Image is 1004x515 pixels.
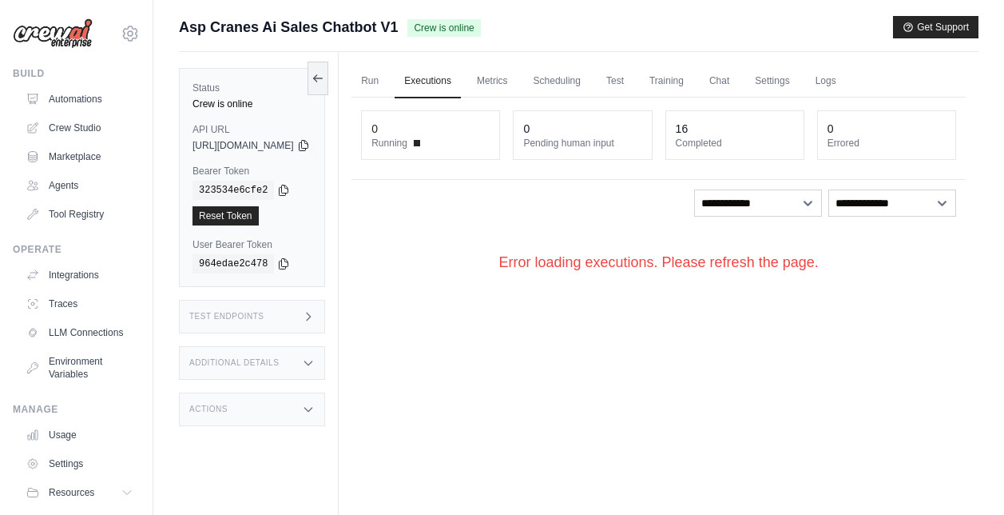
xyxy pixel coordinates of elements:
[13,67,140,80] div: Build
[827,137,946,150] dt: Errored
[524,65,590,98] a: Scheduling
[640,65,693,98] a: Training
[192,139,294,152] span: [URL][DOMAIN_NAME]
[19,320,140,345] a: LLM Connections
[189,358,279,368] h3: Additional Details
[893,16,978,38] button: Get Support
[19,144,140,170] a: Marketplace
[700,65,739,98] a: Chat
[19,291,140,317] a: Traces
[806,65,846,98] a: Logs
[189,405,228,414] h3: Actions
[192,98,312,110] div: Crew is online
[19,349,140,387] a: Environment Variables
[192,82,312,94] label: Status
[179,16,398,38] span: Asp Cranes Ai Sales Chatbot V1
[189,312,264,321] h3: Test Endpoints
[827,121,834,137] div: 0
[19,480,140,505] button: Resources
[19,262,140,288] a: Integrations
[192,254,274,273] code: 964edae2c478
[745,65,799,98] a: Settings
[19,173,140,198] a: Agents
[19,451,140,477] a: Settings
[49,486,94,499] span: Resources
[19,115,140,141] a: Crew Studio
[371,121,378,137] div: 0
[192,206,259,226] a: Reset Token
[13,243,140,256] div: Operate
[395,65,461,98] a: Executions
[351,65,388,98] a: Run
[523,121,530,137] div: 0
[19,422,140,448] a: Usage
[192,181,274,200] code: 323534e6cfe2
[13,18,93,49] img: Logo
[192,165,312,178] label: Bearer Token
[371,137,407,150] span: Running
[676,121,689,137] div: 16
[523,137,641,150] dt: Pending human input
[351,226,966,299] div: Error loading executions. Please refresh the page.
[676,137,794,150] dt: Completed
[192,123,312,136] label: API URL
[467,65,518,98] a: Metrics
[19,86,140,112] a: Automations
[597,65,633,98] a: Test
[13,403,140,416] div: Manage
[192,238,312,251] label: User Bearer Token
[407,19,480,37] span: Crew is online
[19,202,140,227] a: Tool Registry
[924,438,1004,515] iframe: Chat Widget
